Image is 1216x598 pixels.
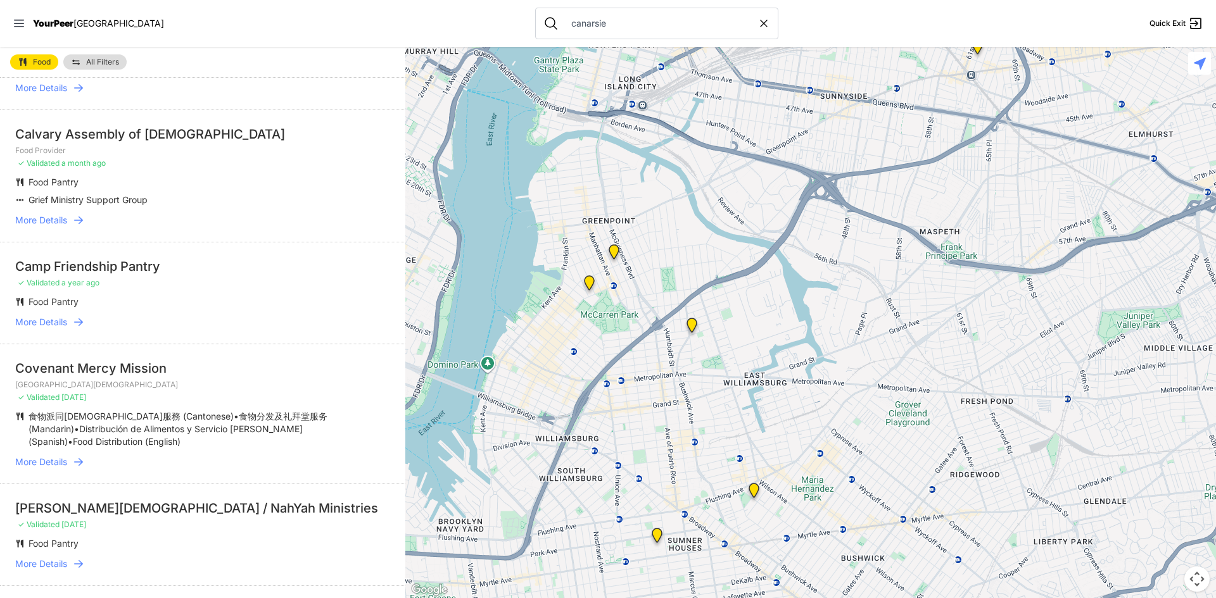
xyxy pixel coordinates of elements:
[746,483,762,503] div: Cathedral of Joy Christian Center
[15,214,67,227] span: More Details
[1184,566,1210,592] button: Map camera controls
[1149,18,1186,28] span: Quick Exit
[28,194,148,205] span: Grief Ministry Support Group
[15,456,390,468] a: More Details
[15,316,390,328] a: More Details
[28,296,79,307] span: Food Pantry
[10,54,58,70] a: Food
[28,411,234,421] span: 食物派同[DEMOGRAPHIC_DATA]服務 (Cantonese)
[15,558,67,570] span: More Details
[15,82,67,94] span: More Details
[61,278,99,287] span: a year ago
[33,18,73,28] span: YourPeer
[33,20,164,27] a: YourPeer[GEOGRAPHIC_DATA]
[28,538,79,549] span: Food Pantry
[15,359,390,377] div: Covenant Mercy Mission
[15,125,390,143] div: Calvary Assembly of [DEMOGRAPHIC_DATA]
[28,423,303,447] span: Distribución de Alimentos y Servicio [PERSON_NAME] (Spanish)
[15,146,390,156] p: Food Provider
[15,316,67,328] span: More Details
[15,380,390,390] p: [GEOGRAPHIC_DATA][DEMOGRAPHIC_DATA]
[15,456,67,468] span: More Details
[61,520,86,529] span: [DATE]
[73,436,180,447] span: Food Distribution (English)
[15,558,390,570] a: More Details
[1149,16,1203,31] a: Quick Exit
[408,582,450,598] a: Open this area in Google Maps (opens a new window)
[564,17,757,30] input: Search
[18,278,60,287] span: ✓ Validated
[15,82,390,94] a: More Details
[86,58,119,66] span: All Filters
[61,392,86,402] span: [DATE]
[18,158,60,168] span: ✓ Validated
[18,520,60,529] span: ✓ Validated
[74,423,79,434] span: •
[33,58,51,66] span: Food
[649,528,665,548] div: Bed-Stuy Mobile Markets
[28,177,79,187] span: Food Pantry
[18,392,60,402] span: ✓ Validated
[73,18,164,28] span: [GEOGRAPHIC_DATA]
[68,436,73,447] span: •
[234,411,239,421] span: •
[61,158,106,168] span: a month ago
[15,499,390,517] div: [PERSON_NAME][DEMOGRAPHIC_DATA] / NahYah Ministries
[63,54,127,70] a: All Filters
[15,258,390,275] div: Camp Friendship Pantry
[408,582,450,598] img: Google
[15,214,390,227] a: More Details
